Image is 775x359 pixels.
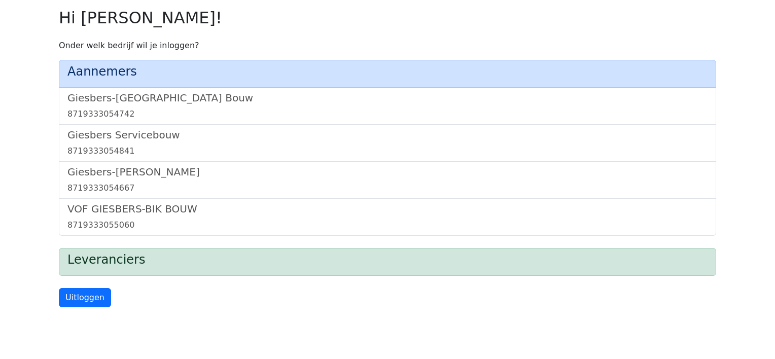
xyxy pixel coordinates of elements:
p: Onder welk bedrijf wil je inloggen? [59,40,716,52]
h5: Giesbers Servicebouw [67,129,708,141]
div: 8719333054841 [67,145,708,157]
a: Uitloggen [59,288,111,307]
h4: Aannemers [67,64,708,79]
div: 8719333054742 [67,108,708,120]
a: Giesbers-[GEOGRAPHIC_DATA] Bouw8719333054742 [67,92,708,120]
h5: Giesbers-[GEOGRAPHIC_DATA] Bouw [67,92,708,104]
h4: Leveranciers [67,253,708,267]
a: VOF GIESBERS-BIK BOUW8719333055060 [67,203,708,231]
div: 8719333054667 [67,182,708,194]
div: 8719333055060 [67,219,708,231]
h2: Hi [PERSON_NAME]! [59,8,716,27]
a: Giesbers-[PERSON_NAME]8719333054667 [67,166,708,194]
a: Giesbers Servicebouw8719333054841 [67,129,708,157]
h5: Giesbers-[PERSON_NAME] [67,166,708,178]
h5: VOF GIESBERS-BIK BOUW [67,203,708,215]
